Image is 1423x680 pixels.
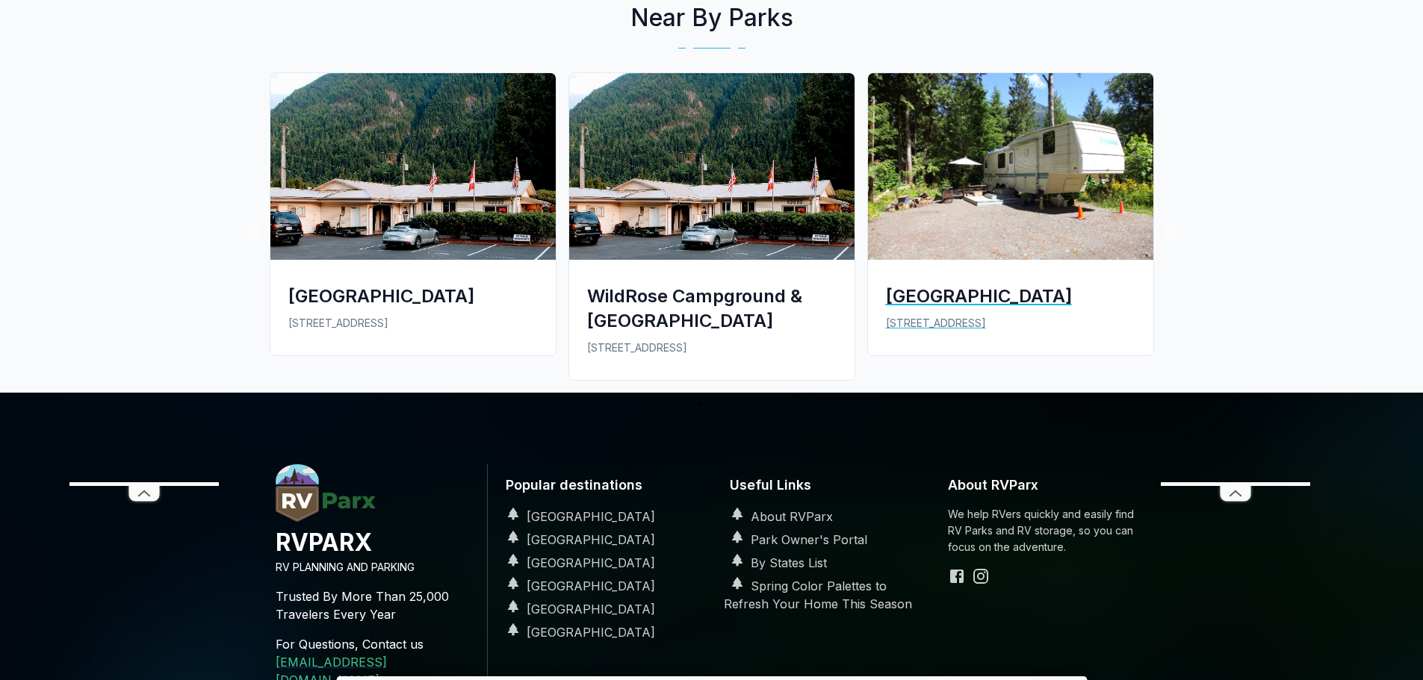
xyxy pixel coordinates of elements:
a: RVParx.comRVPARXRV PLANNING AND PARKING [276,510,475,575]
div: [GEOGRAPHIC_DATA] [886,284,1135,308]
h4: RVPARX [276,526,475,559]
a: WildRose Campground & RV ParkWildRose Campground & [GEOGRAPHIC_DATA][STREET_ADDRESS] [562,72,861,392]
button: Previous [245,225,260,240]
a: [GEOGRAPHIC_DATA] [500,555,655,570]
a: About RVParx [724,509,833,524]
h6: Popular destinations [500,464,700,507]
a: [GEOGRAPHIC_DATA] [500,602,655,617]
a: [GEOGRAPHIC_DATA] [500,578,655,593]
p: [STREET_ADDRESS] [587,340,837,356]
button: 1 [693,396,708,411]
a: Spring Color Palettes to Refresh Your Home This Season [724,578,912,611]
a: [GEOGRAPHIC_DATA] [500,625,655,640]
p: RV PLANNING AND PARKING [276,559,475,575]
div: [GEOGRAPHIC_DATA] [288,284,538,308]
button: 2 [716,396,731,411]
a: [GEOGRAPHIC_DATA] [500,509,655,524]
a: [GEOGRAPHIC_DATA] [500,532,655,547]
a: Hope Valley RV & Campground[GEOGRAPHIC_DATA][STREET_ADDRESS] [861,72,1160,367]
a: Wild Rose Campground & RV Park[GEOGRAPHIC_DATA][STREET_ADDRESS] [264,72,562,367]
p: [STREET_ADDRESS] [886,315,1135,331]
h6: Useful Links [724,464,924,507]
p: We help RVers quickly and easily find RV Parks and RV storage, so you can focus on the adventure. [948,506,1148,555]
a: Park Owner's Portal [724,532,867,547]
div: WildRose Campground & [GEOGRAPHIC_DATA] [587,284,837,333]
p: Trusted By More Than 25,000 Travelers Every Year [276,575,475,635]
p: [STREET_ADDRESS] [288,315,538,331]
img: RVParx.com [276,464,376,522]
a: By States List [724,555,827,570]
iframe: Advertisement [1161,34,1310,482]
p: For Questions, Contact us [276,635,475,653]
img: Hope Valley RV & Campground [868,73,1153,260]
h6: About RVParx [948,464,1148,507]
img: Wild Rose Campground & RV Park [270,73,556,260]
iframe: Advertisement [69,34,219,482]
img: WildRose Campground & RV Park [569,73,855,260]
